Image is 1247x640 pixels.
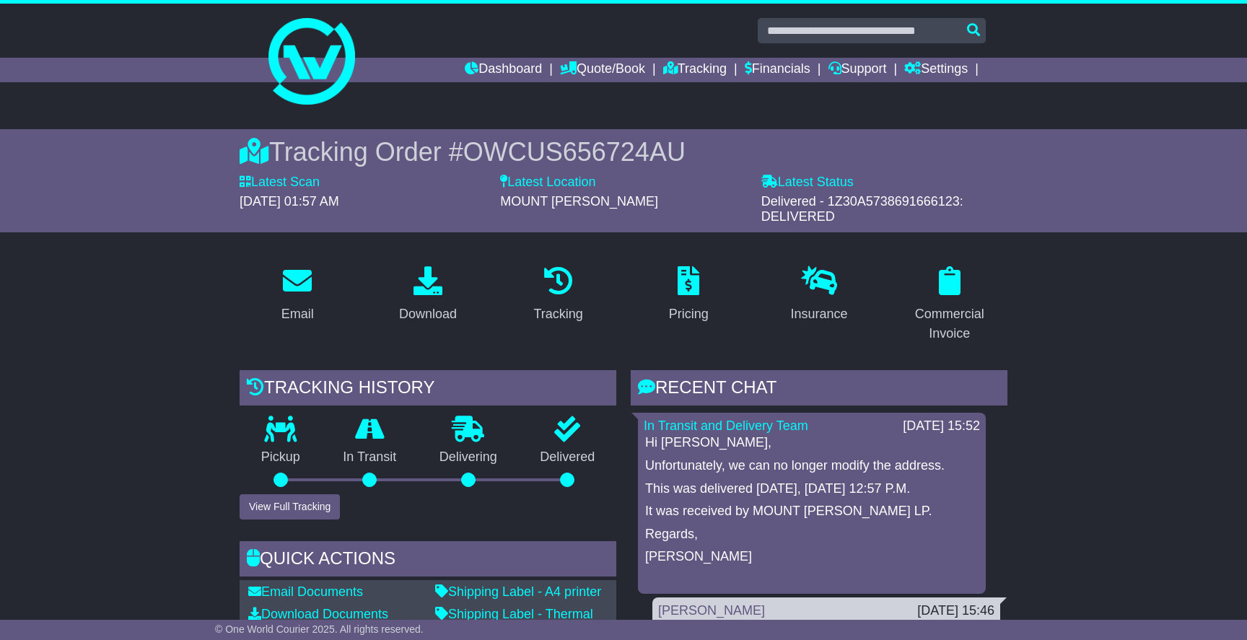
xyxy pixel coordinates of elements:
[500,194,658,209] span: MOUNT [PERSON_NAME]
[465,58,542,82] a: Dashboard
[435,584,601,599] a: Shipping Label - A4 printer
[240,370,616,409] div: Tracking history
[240,175,320,190] label: Latest Scan
[519,450,617,465] p: Delivered
[248,607,388,621] a: Download Documents
[745,58,810,82] a: Financials
[322,450,419,465] p: In Transit
[901,304,998,343] div: Commercial Invoice
[631,370,1007,409] div: RECENT CHAT
[663,58,727,82] a: Tracking
[390,261,466,329] a: Download
[281,304,314,324] div: Email
[435,607,593,637] a: Shipping Label - Thermal printer
[534,304,583,324] div: Tracking
[240,194,339,209] span: [DATE] 01:57 AM
[418,450,519,465] p: Delivering
[500,175,595,190] label: Latest Location
[891,261,1007,349] a: Commercial Invoice
[248,584,363,599] a: Email Documents
[240,136,1007,167] div: Tracking Order #
[917,603,994,619] div: [DATE] 15:46
[645,458,979,474] p: Unfortunately, we can no longer modify the address.
[781,261,857,329] a: Insurance
[560,58,645,82] a: Quote/Book
[669,304,709,324] div: Pricing
[240,541,616,580] div: Quick Actions
[761,194,963,224] span: Delivered - 1Z30A5738691666123: DELIVERED
[904,58,968,82] a: Settings
[658,603,765,618] a: [PERSON_NAME]
[761,175,854,190] label: Latest Status
[240,494,340,520] button: View Full Tracking
[903,418,980,434] div: [DATE] 15:52
[645,549,979,565] p: [PERSON_NAME]
[790,304,847,324] div: Insurance
[660,261,718,329] a: Pricing
[828,58,887,82] a: Support
[240,450,322,465] p: Pickup
[215,623,424,635] span: © One World Courier 2025. All rights reserved.
[463,137,686,167] span: OWCUS656724AU
[272,261,323,329] a: Email
[645,481,979,497] p: This was delivered [DATE], [DATE] 12:57 P.M.
[645,527,979,543] p: Regards,
[645,504,979,520] p: It was received by MOUNT [PERSON_NAME] LP.
[525,261,592,329] a: Tracking
[645,435,979,451] p: Hi [PERSON_NAME],
[399,304,457,324] div: Download
[644,418,808,433] a: In Transit and Delivery Team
